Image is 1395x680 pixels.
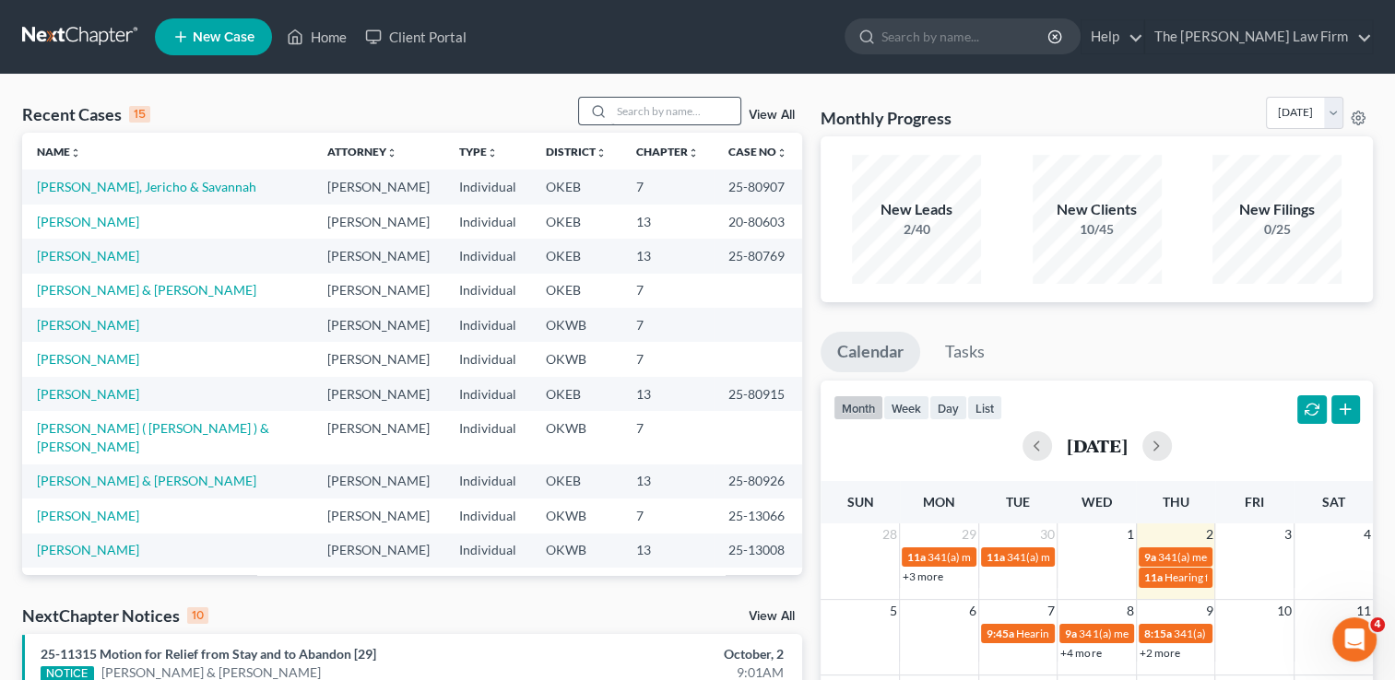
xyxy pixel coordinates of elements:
[1006,494,1030,510] span: Tue
[1007,550,1185,564] span: 341(a) meeting for [PERSON_NAME]
[714,170,802,204] td: 25-80907
[821,332,920,372] a: Calendar
[1283,523,1294,545] span: 3
[187,607,208,624] div: 10
[821,107,952,129] h3: Monthly Progress
[37,248,139,264] a: [PERSON_NAME]
[967,395,1002,420] button: list
[987,627,1014,640] span: 9:45a
[688,147,699,158] i: unfold_more
[636,145,699,158] a: Chapterunfold_more
[714,205,802,239] td: 20-80603
[1245,494,1264,510] span: Fri
[714,533,802,568] td: 25-13008
[313,411,444,463] td: [PERSON_NAME]
[444,464,531,498] td: Individual
[847,494,874,510] span: Sun
[1079,627,1354,640] span: 341(a) meeting for [PERSON_NAME] & [PERSON_NAME]
[1144,570,1163,584] span: 11a
[531,274,621,308] td: OKEB
[549,645,784,663] div: October, 2
[749,109,795,122] a: View All
[37,214,139,229] a: [PERSON_NAME]
[22,103,150,125] div: Recent Cases
[37,473,256,488] a: [PERSON_NAME] & [PERSON_NAME]
[749,610,795,623] a: View All
[621,170,714,204] td: 7
[907,550,926,564] span: 11a
[1370,617,1385,632] span: 4
[621,342,714,376] td: 7
[1125,600,1136,622] span: 8
[278,20,356,53] a: Home
[621,377,714,411] td: 13
[928,550,1105,564] span: 341(a) meeting for [PERSON_NAME]
[1362,523,1373,545] span: 4
[70,147,81,158] i: unfold_more
[444,342,531,376] td: Individual
[621,498,714,533] td: 7
[531,342,621,376] td: OKWB
[37,386,139,402] a: [PERSON_NAME]
[714,464,802,498] td: 25-80926
[1332,617,1377,662] iframe: Intercom live chat
[621,533,714,568] td: 13
[903,569,943,583] a: +3 more
[888,600,899,622] span: 5
[923,494,955,510] span: Mon
[967,600,978,622] span: 6
[1016,627,1248,640] span: Hearing for [PERSON_NAME] & Treasure Brown
[313,308,444,342] td: [PERSON_NAME]
[444,274,531,308] td: Individual
[313,464,444,498] td: [PERSON_NAME]
[621,568,714,602] td: 7
[37,282,256,298] a: [PERSON_NAME] & [PERSON_NAME]
[852,199,981,220] div: New Leads
[546,145,607,158] a: Districtunfold_more
[22,604,208,627] div: NextChapter Notices
[1038,523,1057,545] span: 30
[960,523,978,545] span: 29
[1125,523,1136,545] span: 1
[1046,600,1057,622] span: 7
[41,646,376,662] a: 25-11315 Motion for Relief from Stay and to Abandon [29]
[487,147,498,158] i: unfold_more
[833,395,883,420] button: month
[1212,199,1342,220] div: New Filings
[531,498,621,533] td: OKWB
[444,308,531,342] td: Individual
[883,395,929,420] button: week
[621,308,714,342] td: 7
[714,239,802,273] td: 25-80769
[611,98,740,124] input: Search by name...
[1203,523,1214,545] span: 2
[531,308,621,342] td: OKWB
[596,147,607,158] i: unfold_more
[1163,494,1189,510] span: Thu
[1164,570,1308,584] span: Hearing for [PERSON_NAME]
[621,239,714,273] td: 13
[444,239,531,273] td: Individual
[929,395,967,420] button: day
[444,533,531,568] td: Individual
[531,533,621,568] td: OKWB
[1158,550,1336,564] span: 341(a) meeting for [PERSON_NAME]
[444,170,531,204] td: Individual
[881,19,1050,53] input: Search by name...
[531,239,621,273] td: OKEB
[37,542,139,557] a: [PERSON_NAME]
[37,145,81,158] a: Nameunfold_more
[313,568,444,602] td: [PERSON_NAME]
[1140,646,1180,660] a: +2 more
[1203,600,1214,622] span: 9
[313,274,444,308] td: [PERSON_NAME]
[444,568,531,602] td: Individual
[987,550,1005,564] span: 11a
[313,498,444,533] td: [PERSON_NAME]
[1033,220,1162,239] div: 10/45
[1354,600,1373,622] span: 11
[714,498,802,533] td: 25-13066
[881,523,899,545] span: 28
[444,498,531,533] td: Individual
[728,145,787,158] a: Case Nounfold_more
